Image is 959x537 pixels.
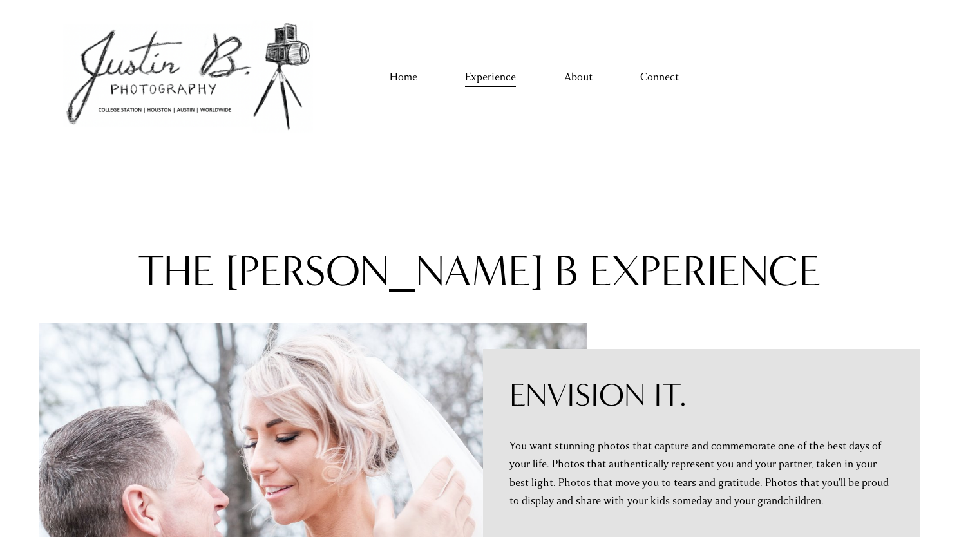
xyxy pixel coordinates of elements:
[39,245,921,299] h2: THE [PERSON_NAME] B EXPERIENCE
[640,67,679,88] a: Connect
[509,375,895,417] h3: ENVISION it.
[39,10,337,146] img: Houston Wedding Photographer | Justin B. Photography
[465,67,516,88] a: Experience
[509,437,895,511] p: You want stunning photos that capture and commemorate one of the best days of your life. Photos t...
[564,67,593,88] a: About
[390,67,417,88] a: Home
